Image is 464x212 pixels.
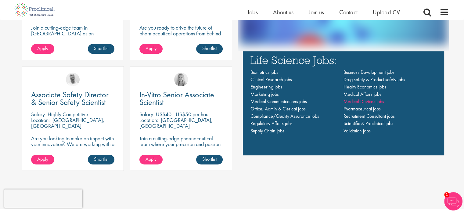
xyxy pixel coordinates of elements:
p: [GEOGRAPHIC_DATA], [GEOGRAPHIC_DATA] [31,117,104,129]
span: Apply [146,45,156,52]
a: Apply [139,155,163,164]
span: Apply [37,45,48,52]
p: Are you looking to make an impact with your innovation? We are working with a well-established ph... [31,135,114,164]
a: About us [273,8,293,16]
a: Scientific & Preclinical jobs [344,120,393,127]
a: Jobs [247,8,258,16]
h3: Life Science Jobs: [250,54,437,66]
a: Clinical Research jobs [250,76,292,83]
a: Apply [31,44,54,54]
a: Apply [31,155,54,164]
a: Engineering jobs [250,84,282,90]
p: Are you ready to drive the future of pharmaceutical operations from behind the scenes? Looking to... [139,25,223,54]
a: Shortlist [88,155,114,164]
a: Recruitment Consultant jobs [344,113,395,119]
a: Medical Affairs jobs [344,91,381,97]
a: Medical Devices jobs [344,98,384,105]
a: Business Development jobs [344,69,394,75]
p: Join a cutting-edge pharmaceutical team where your precision and passion for science will help sh... [139,135,223,159]
iframe: reCAPTCHA [4,189,82,208]
a: Shortlist [196,44,223,54]
img: Shannon Briggs [174,73,188,86]
a: Biometrics jobs [250,69,278,75]
span: 1 [444,192,449,197]
a: Contact [339,8,358,16]
p: US$40 - US$50 per hour [156,111,210,118]
span: In-Vitro Senior Associate Scientist [139,89,214,107]
a: Shortlist [88,44,114,54]
a: Health Economics jobs [344,84,386,90]
img: Chatbot [444,192,462,210]
a: Marketing jobs [250,91,279,97]
p: Highly Competitive [48,111,88,118]
a: Shortlist [196,155,223,164]
img: Joshua Bye [66,73,80,86]
span: Associate Safety Director & Senior Safety Scientist [31,89,109,107]
span: Apply [146,156,156,162]
span: Location: [139,117,158,124]
a: Supply Chain jobs [250,128,284,134]
span: Salary [31,111,45,118]
span: Salary [139,111,153,118]
a: Join us [309,8,324,16]
a: Pharmaceutical jobs [344,106,381,112]
span: Location: [31,117,50,124]
p: [GEOGRAPHIC_DATA], [GEOGRAPHIC_DATA] [139,117,213,129]
span: Apply [37,156,48,162]
nav: Main navigation [250,69,437,135]
a: In-Vitro Senior Associate Scientist [139,91,223,106]
a: Office, Admin & Clerical jobs [250,106,306,112]
a: Upload CV [373,8,400,16]
a: Medical Communications jobs [250,98,307,105]
a: Apply [139,44,163,54]
a: Associate Safety Director & Senior Safety Scientist [31,91,114,106]
a: Drug safety & Product safety jobs [344,76,405,83]
a: Validation jobs [344,128,371,134]
p: Join a cutting-edge team in [GEOGRAPHIC_DATA] as an Associate Scientist II and help shape the fut... [31,25,114,59]
a: Regulatory Affairs jobs [250,120,293,127]
a: Compliance/Quality Assurance jobs [250,113,319,119]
